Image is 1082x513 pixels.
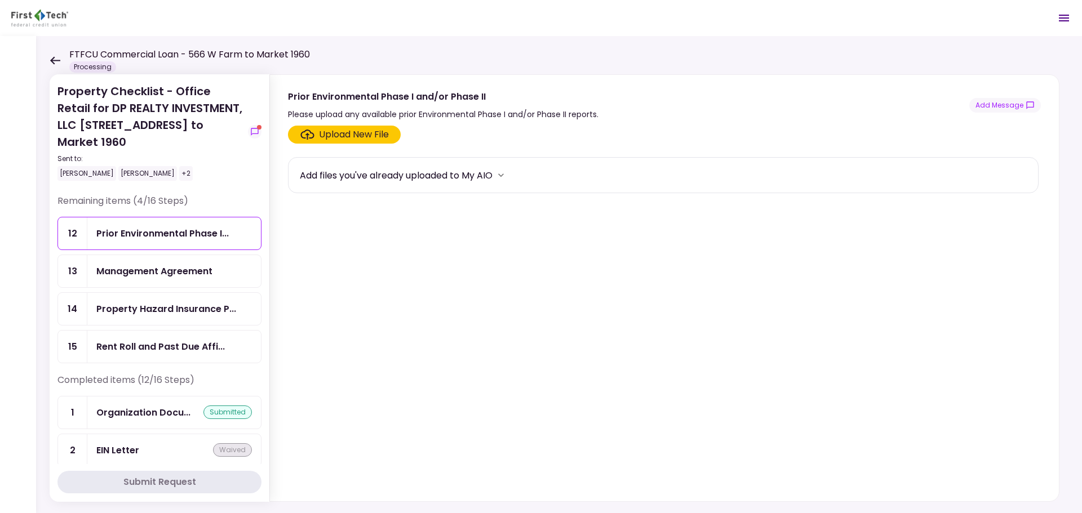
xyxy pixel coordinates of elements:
[57,471,261,493] button: Submit Request
[58,434,87,466] div: 2
[300,168,493,182] div: Add files you've already uploaded to My AIO
[96,443,139,457] div: EIN Letter
[57,154,243,164] div: Sent to:
[118,166,177,181] div: [PERSON_NAME]
[57,217,261,250] a: 12Prior Environmental Phase I and/or Phase II
[123,475,196,489] div: Submit Request
[269,74,1059,502] div: Prior Environmental Phase I and/or Phase IIPlease upload any available prior Environmental Phase ...
[179,166,193,181] div: +2
[96,405,190,420] div: Organization Documents for Borrowing Entity
[57,83,243,181] div: Property Checklist - Office Retail for DP REALTY INVESTMENT, LLC [STREET_ADDRESS] to Market 1960
[288,108,598,121] div: Please upload any available prior Environmental Phase I and/or Phase II reports.
[96,340,225,354] div: Rent Roll and Past Due Affidavit
[213,443,252,457] div: waived
[11,10,68,26] img: Partner icon
[96,226,229,240] div: Prior Environmental Phase I and/or Phase II
[57,434,261,467] a: 2EIN Letterwaived
[58,331,87,363] div: 15
[57,194,261,217] div: Remaining items (4/16 Steps)
[57,292,261,325] a: 14Property Hazard Insurance Policy and Liability Insurance Policy
[58,293,87,325] div: 14
[96,302,236,316] div: Property Hazard Insurance Policy and Liability Insurance Policy
[288,126,401,144] span: Click here to upload the required document
[57,166,116,181] div: [PERSON_NAME]
[1050,5,1077,32] button: Open menu
[203,405,252,419] div: submitted
[248,125,261,139] button: show-messages
[57,255,261,288] a: 13Management Agreement
[69,48,310,61] h1: FTFCU Commercial Loan - 566 W Farm to Market 1960
[58,217,87,249] div: 12
[57,373,261,396] div: Completed items (12/16 Steps)
[493,167,509,184] button: more
[288,90,598,104] div: Prior Environmental Phase I and/or Phase II
[319,128,389,141] div: Upload New File
[58,255,87,287] div: 13
[69,61,116,73] div: Processing
[57,396,261,429] a: 1Organization Documents for Borrowing Entitysubmitted
[57,330,261,363] a: 15Rent Roll and Past Due Affidavit
[96,264,212,278] div: Management Agreement
[58,396,87,429] div: 1
[969,98,1041,113] button: show-messages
